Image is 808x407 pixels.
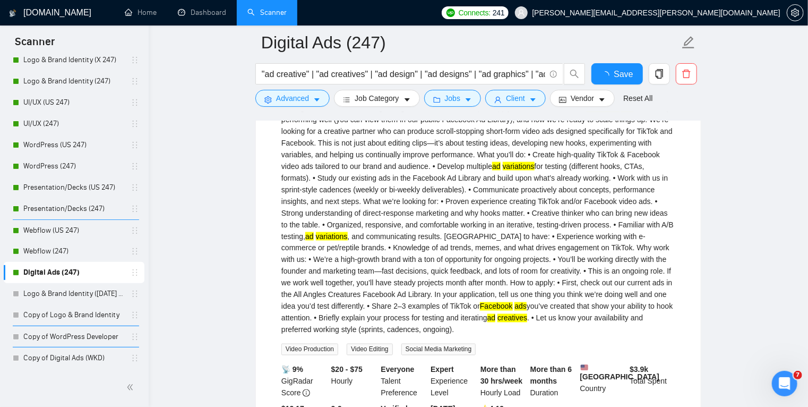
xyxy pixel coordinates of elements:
[503,162,535,171] mark: variations
[787,4,804,21] button: setting
[131,98,139,107] span: holder
[334,90,419,107] button: barsJob Categorycaret-down
[281,102,675,336] div: All Angles Creatures is a fast-growing live insect and exotic pet supply brand. Our TikTok and ar...
[424,90,482,107] button: folderJobscaret-down
[601,71,614,80] span: loading
[23,347,124,369] a: Copy of Digital Ads (WKD)
[131,141,139,149] span: holder
[571,92,594,104] span: Vendor
[649,63,670,84] button: copy
[255,90,330,107] button: settingAdvancedcaret-down
[445,92,461,104] span: Jobs
[433,96,441,104] span: folder
[676,69,697,79] span: delete
[316,232,348,241] mark: variations
[23,262,124,283] a: Digital Ads (247)
[598,96,606,104] span: caret-down
[23,156,124,177] a: WordPress (247)
[614,67,633,81] span: Save
[131,183,139,192] span: holder
[247,8,287,17] a: searchScanner
[23,134,124,156] a: WordPress (US 247)
[355,92,399,104] span: Job Category
[630,366,648,374] b: $ 3.9k
[23,92,124,113] a: UI/UX (US 247)
[485,90,546,107] button: userClientcaret-down
[23,198,124,219] a: Presentation/Decks (247)
[550,71,557,78] span: info-circle
[131,268,139,277] span: holder
[126,382,137,393] span: double-left
[518,9,525,16] span: user
[628,364,677,399] div: Total Spent
[401,344,476,355] span: Social Media Marketing
[794,371,802,379] span: 7
[494,96,502,104] span: user
[131,162,139,171] span: holder
[530,366,572,386] b: More than 6 months
[492,162,501,171] mark: ad
[23,283,124,304] a: Logo & Brand Identity ([DATE] AM)
[23,241,124,262] a: Webflow (247)
[343,96,350,104] span: bars
[6,34,63,56] span: Scanner
[23,49,124,71] a: Logo & Brand Identity (X 247)
[480,302,512,311] mark: Facebook
[264,96,272,104] span: setting
[559,96,566,104] span: idcard
[487,314,496,323] mark: ad
[23,326,124,347] a: Copy of WordPress Developer
[281,344,338,355] span: Video Production
[480,366,522,386] b: More than 30 hrs/week
[131,77,139,86] span: holder
[281,366,303,374] b: 📡 9%
[514,302,527,311] mark: ads
[493,7,504,19] span: 241
[465,96,472,104] span: caret-down
[279,364,329,399] div: GigRadar Score
[9,5,16,22] img: logo
[478,364,528,399] div: Hourly Load
[428,364,478,399] div: Experience Level
[303,389,310,397] span: info-circle
[131,311,139,319] span: holder
[529,96,537,104] span: caret-down
[506,92,525,104] span: Client
[23,304,124,326] a: Copy of Logo & Brand Identity
[581,364,588,371] img: 🇺🇸
[276,92,309,104] span: Advanced
[23,113,124,134] a: UI/UX (247)
[578,364,628,399] div: Country
[178,8,226,17] a: dashboardDashboard
[4,3,144,368] li: My Scanners
[329,364,379,399] div: Hourly
[649,69,669,79] span: copy
[262,67,545,81] input: Search Freelance Jobs...
[261,29,680,56] input: Scanner name...
[431,366,454,374] b: Expert
[131,290,139,298] span: holder
[131,56,139,64] span: holder
[131,354,139,362] span: holder
[676,63,697,84] button: delete
[131,120,139,128] span: holder
[446,9,455,17] img: upwork-logo.png
[623,92,652,104] a: Reset All
[379,364,429,399] div: Talent Preference
[580,364,660,381] b: [GEOGRAPHIC_DATA]
[772,371,797,396] iframe: Intercom live chat
[787,9,804,17] a: setting
[347,344,393,355] span: Video Editing
[125,8,157,17] a: homeHome
[528,364,578,399] div: Duration
[331,366,363,374] b: $20 - $75
[564,69,584,79] span: search
[550,90,615,107] button: idcardVendorcaret-down
[131,205,139,213] span: holder
[23,220,124,241] a: Webflow (US 247)
[23,71,124,92] a: Logo & Brand Identity (247)
[459,7,491,19] span: Connects:
[497,314,527,323] mark: creatives
[591,63,643,84] button: Save
[682,36,695,49] span: edit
